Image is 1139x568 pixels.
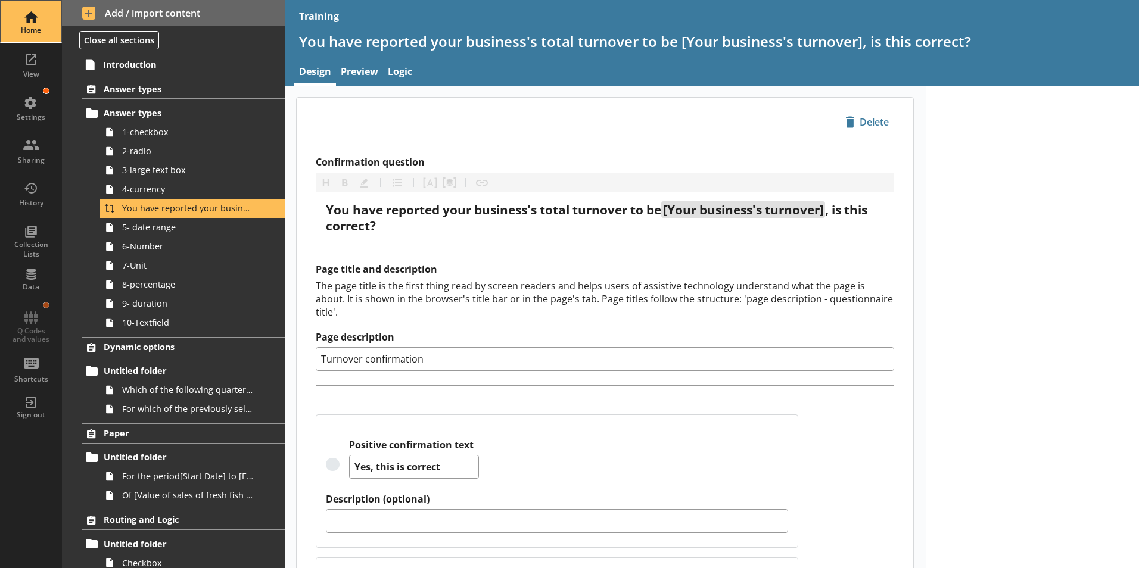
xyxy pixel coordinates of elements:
[10,113,52,122] div: Settings
[62,423,285,505] li: PaperUntitled folderFor the period[Start Date] to [End Date], what was [Ru Name]'s value of sales...
[104,365,250,376] span: Untitled folder
[100,313,285,332] a: 10-Textfield
[840,112,894,132] button: Delete
[326,201,661,218] span: You have reported your business's total turnover to be
[122,164,254,176] span: 3-large text box
[82,361,285,380] a: Untitled folder
[100,199,285,218] a: You have reported your business's total turnover to be [Your business's turnover], is this correct?
[82,534,285,553] a: Untitled folder
[299,10,339,23] div: Training
[10,155,52,165] div: Sharing
[82,448,285,467] a: Untitled folder
[326,201,870,234] span: , is this correct?
[316,156,894,168] label: Confirmation question
[87,104,285,332] li: Answer types1-checkbox2-radio3-large text box4-currencyYou have reported your business's total tu...
[122,470,254,482] span: For the period[Start Date] to [End Date], what was [Ru Name]'s value of sales of fresh fish and s...
[100,237,285,256] a: 6-Number
[100,400,285,419] a: For which of the previously selected quarters can your business provide turnover for?
[122,260,254,271] span: 7-Unit
[122,241,254,252] span: 6-Number
[79,31,159,49] button: Close all sections
[336,60,383,86] a: Preview
[87,361,285,419] li: Untitled folderWhich of the following quarters can your business report for?For which of the prev...
[841,113,894,132] span: Delete
[100,380,285,400] a: Which of the following quarters can your business report for?
[10,374,52,384] div: Shortcuts
[82,79,285,99] a: Answer types
[663,201,824,218] span: [Your business's turnover]
[10,410,52,420] div: Sign out
[122,403,254,414] span: For which of the previously selected quarters can your business provide turnover for?
[104,538,250,550] span: Untitled folder
[122,221,254,233] span: 5- date range
[10,240,52,258] div: Collection Lists
[100,218,285,237] a: 5- date range
[82,337,285,357] a: Dynamic options
[326,493,788,505] label: Description (optional)
[326,202,884,234] div: Confirmation question
[100,123,285,142] a: 1-checkbox
[82,423,285,444] a: Paper
[299,32,1125,51] h1: You have reported your business's total turnover to be [Your business's turnover], is this correct?
[10,282,52,292] div: Data
[82,510,285,530] a: Routing and Logic
[104,514,250,525] span: Routing and Logic
[100,161,285,180] a: 3-large text box
[122,279,254,290] span: 8-percentage
[122,126,254,138] span: 1-checkbox
[122,489,254,501] span: Of [Value of sales of fresh fish and shellfish] value of sales of fresh fish and shellfish, what ...
[104,341,250,352] span: Dynamic options
[104,107,250,118] span: Answer types
[100,180,285,199] a: 4-currency
[122,317,254,328] span: 10-Textfield
[100,486,285,505] a: Of [Value of sales of fresh fish and shellfish] value of sales of fresh fish and shellfish, what ...
[87,448,285,505] li: Untitled folderFor the period[Start Date] to [End Date], what was [Ru Name]'s value of sales of f...
[103,59,250,70] span: Introduction
[316,263,894,276] h2: Page title and description
[122,384,254,395] span: Which of the following quarters can your business report for?
[122,145,254,157] span: 2-radio
[10,26,52,35] div: Home
[122,183,254,195] span: 4-currency
[10,70,52,79] div: View
[349,455,479,479] textarea: Yes, this is correct
[122,298,254,309] span: 9- duration
[104,451,250,463] span: Untitled folder
[104,83,250,95] span: Answer types
[349,439,479,451] label: Positive confirmation text
[122,202,254,214] span: You have reported your business's total turnover to be [Your business's turnover], is this correct?
[294,60,336,86] a: Design
[104,427,250,439] span: Paper
[100,294,285,313] a: 9- duration
[100,275,285,294] a: 8-percentage
[81,55,285,74] a: Introduction
[10,198,52,208] div: History
[62,337,285,419] li: Dynamic optionsUntitled folderWhich of the following quarters can your business report for?For wh...
[62,79,285,332] li: Answer typesAnswer types1-checkbox2-radio3-large text box4-currencyYou have reported your busines...
[100,142,285,161] a: 2-radio
[316,279,894,319] div: The page title is the first thing read by screen readers and helps users of assistive technology ...
[82,7,265,20] span: Add / import content
[100,256,285,275] a: 7-Unit
[100,467,285,486] a: For the period[Start Date] to [End Date], what was [Ru Name]'s value of sales of fresh fish and s...
[316,331,894,344] label: Page description
[82,104,285,123] a: Answer types
[383,60,417,86] a: Logic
